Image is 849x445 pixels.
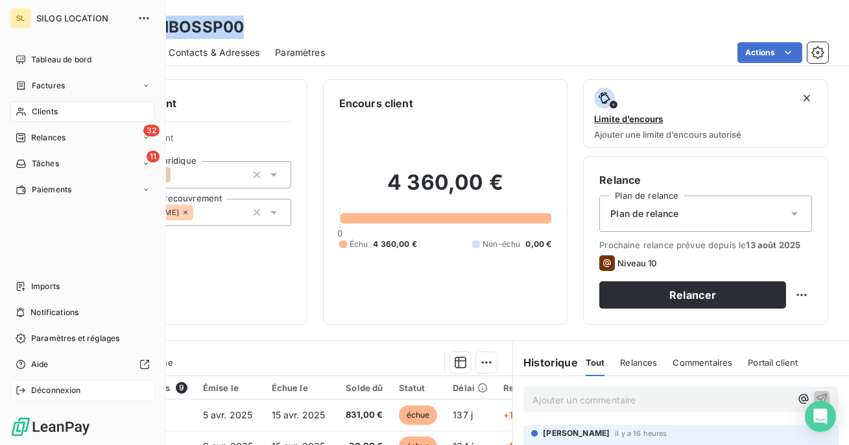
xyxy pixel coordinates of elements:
[337,228,342,238] span: 0
[147,151,160,162] span: 11
[344,409,383,422] span: 831,00 €
[203,383,256,393] div: Émise le
[599,172,812,188] h6: Relance
[344,383,383,393] div: Solde dû
[737,42,802,63] button: Actions
[483,238,520,250] span: Non-échu
[399,405,438,425] span: échue
[594,114,663,124] span: Limite d’encours
[31,333,119,344] span: Paramètres et réglages
[453,383,488,393] div: Délai
[339,95,413,111] h6: Encours client
[615,429,667,437] span: il y a 16 heures
[10,328,155,349] a: Paramètres et réglages
[583,79,828,148] button: Limite d’encoursAjouter une limite d’encours autorisé
[673,357,733,368] span: Commentaires
[503,383,545,393] div: Retard
[746,240,800,250] span: 13 août 2025
[543,427,610,439] span: [PERSON_NAME]
[525,238,551,250] span: 0,00 €
[10,8,31,29] div: SL
[620,357,657,368] span: Relances
[31,54,91,66] span: Tableau de bord
[610,207,678,220] span: Plan de relance
[31,281,60,292] span: Imports
[30,307,78,318] span: Notifications
[176,382,187,394] span: 9
[399,383,438,393] div: Statut
[339,170,552,209] h2: 4 360,00 €
[169,46,259,59] span: Contacts & Adresses
[599,240,812,250] span: Prochaine relance prévue depuis le
[114,16,244,39] h3: B+ - C1BOSSP00
[78,95,291,111] h6: Informations client
[453,409,473,420] span: 137 j
[31,132,66,144] span: Relances
[10,179,155,200] a: Paiements
[193,207,204,218] input: Ajouter une valeur
[10,75,155,96] a: Factures
[10,416,91,437] img: Logo LeanPay
[36,13,130,23] span: SILOG LOCATION
[10,153,155,174] a: 11Tâches
[10,276,155,297] a: Imports
[503,409,529,420] span: +127 j
[272,383,329,393] div: Échue le
[513,355,578,370] h6: Historique
[10,127,155,148] a: 32Relances
[275,46,325,59] span: Paramètres
[104,133,291,151] span: Propriétés Client
[617,258,656,268] span: Niveau 10
[10,354,155,375] a: Aide
[586,357,605,368] span: Tout
[805,401,836,432] div: Open Intercom Messenger
[31,359,49,370] span: Aide
[31,385,81,396] span: Déconnexion
[203,409,253,420] span: 5 avr. 2025
[32,158,59,170] span: Tâches
[143,125,160,136] span: 32
[272,409,326,420] span: 15 avr. 2025
[32,80,65,92] span: Factures
[171,169,181,181] input: Ajouter une valeur
[10,49,155,70] a: Tableau de bord
[373,238,417,250] span: 4 360,00 €
[748,357,798,368] span: Portail client
[594,129,741,140] span: Ajouter une limite d’encours autorisé
[350,238,368,250] span: Échu
[32,106,58,118] span: Clients
[599,281,786,309] button: Relancer
[32,184,71,196] span: Paiements
[10,101,155,122] a: Clients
